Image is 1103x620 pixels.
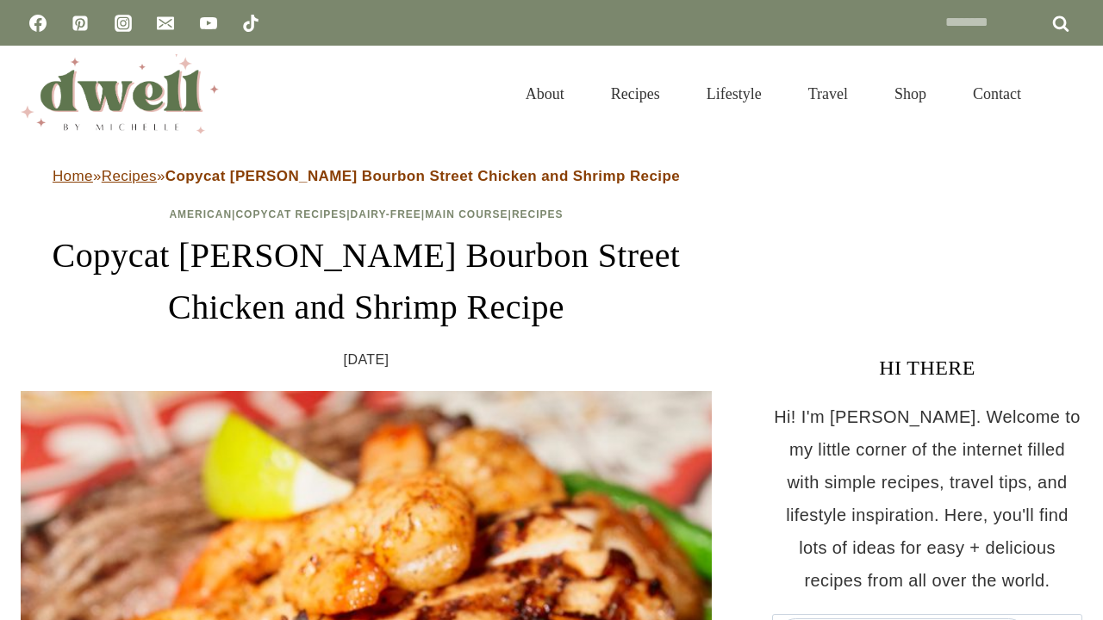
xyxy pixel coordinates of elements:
button: View Search Form [1053,79,1082,108]
nav: Primary Navigation [502,64,1044,124]
a: Recipes [102,168,157,184]
a: American [169,208,232,220]
a: YouTube [191,6,226,40]
span: | | | | [169,208,563,220]
time: [DATE] [344,347,389,373]
strong: Copycat [PERSON_NAME] Bourbon Street Chicken and Shrimp Recipe [165,168,680,184]
a: Pinterest [63,6,97,40]
a: Home [53,168,93,184]
a: TikTok [234,6,268,40]
a: Travel [785,64,871,124]
a: Instagram [106,6,140,40]
h3: HI THERE [772,352,1082,383]
a: Email [148,6,183,40]
a: About [502,64,588,124]
img: DWELL by michelle [21,54,219,133]
a: Lifestyle [683,64,785,124]
h1: Copycat [PERSON_NAME] Bourbon Street Chicken and Shrimp Recipe [21,230,712,333]
a: Facebook [21,6,55,40]
a: Shop [871,64,950,124]
a: Recipes [588,64,683,124]
p: Hi! I'm [PERSON_NAME]. Welcome to my little corner of the internet filled with simple recipes, tr... [772,400,1082,597]
a: Contact [950,64,1044,124]
a: Copycat Recipes [235,208,346,220]
a: Dairy-Free [351,208,421,220]
a: Recipes [512,208,564,220]
span: » » [53,168,680,184]
a: Main Course [425,208,508,220]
